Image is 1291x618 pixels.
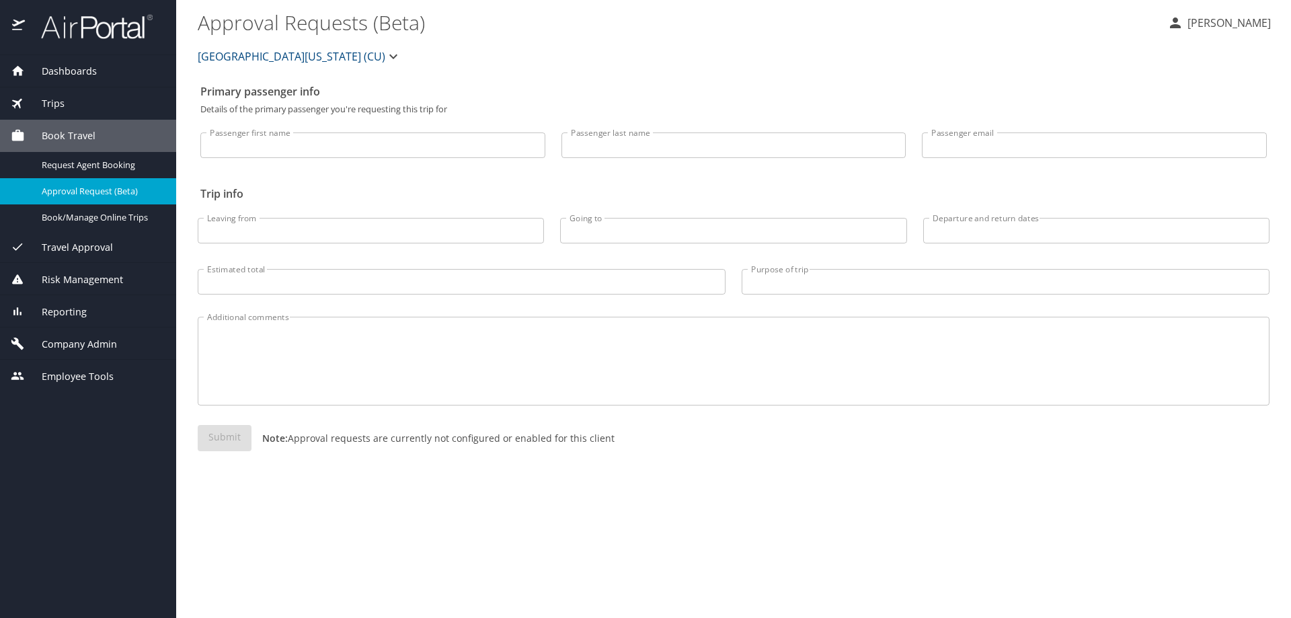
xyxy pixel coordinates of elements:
[198,1,1157,43] h1: Approval Requests (Beta)
[25,64,97,79] span: Dashboards
[25,337,117,352] span: Company Admin
[262,432,288,445] strong: Note:
[1183,15,1271,31] p: [PERSON_NAME]
[192,43,407,70] button: [GEOGRAPHIC_DATA][US_STATE] (CU)
[12,13,26,40] img: icon-airportal.png
[25,96,65,111] span: Trips
[251,431,615,445] p: Approval requests are currently not configured or enabled for this client
[42,185,160,198] span: Approval Request (Beta)
[25,272,123,287] span: Risk Management
[42,211,160,224] span: Book/Manage Online Trips
[198,47,385,66] span: [GEOGRAPHIC_DATA][US_STATE] (CU)
[25,240,113,255] span: Travel Approval
[42,159,160,171] span: Request Agent Booking
[25,305,87,319] span: Reporting
[200,81,1267,102] h2: Primary passenger info
[1162,11,1276,35] button: [PERSON_NAME]
[26,13,153,40] img: airportal-logo.png
[200,183,1267,204] h2: Trip info
[25,128,95,143] span: Book Travel
[25,369,114,384] span: Employee Tools
[200,105,1267,114] p: Details of the primary passenger you're requesting this trip for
